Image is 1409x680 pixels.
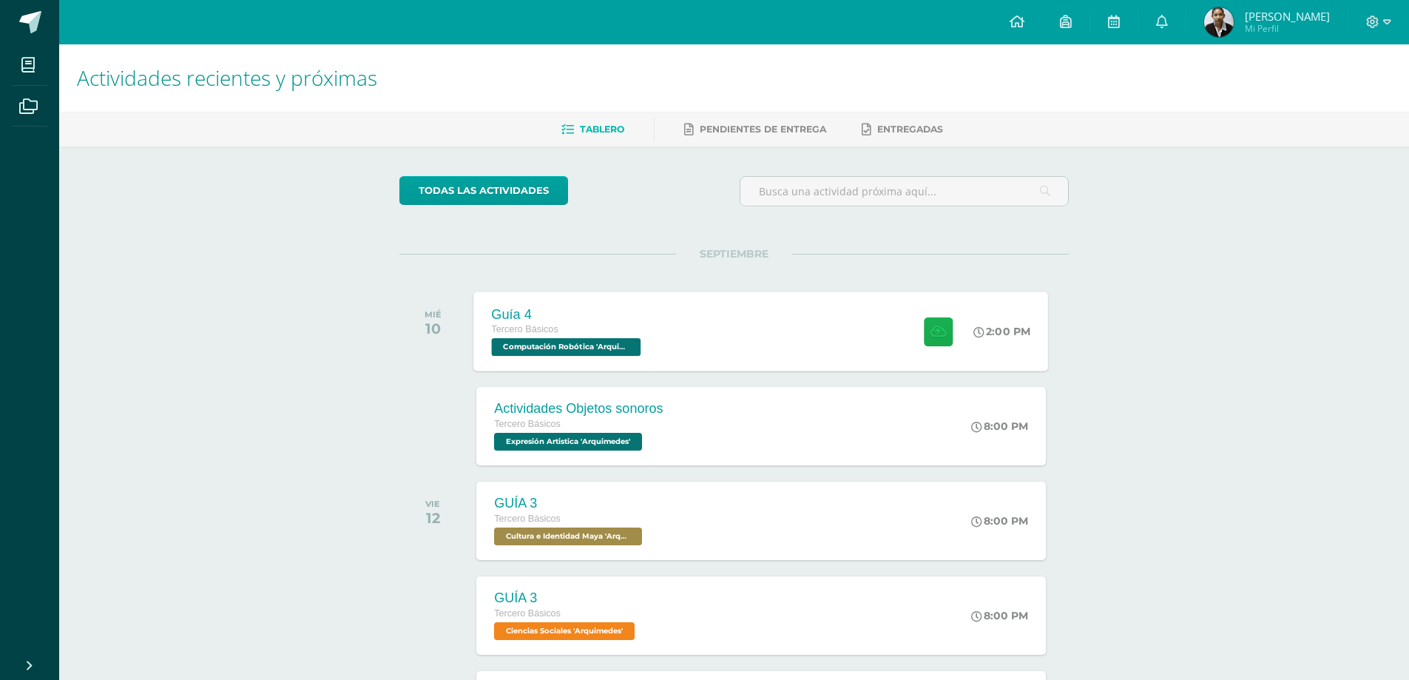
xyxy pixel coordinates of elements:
div: 12 [425,509,440,527]
span: Computación Robótica 'Arquimedes' [492,338,641,356]
a: Entregadas [862,118,943,141]
div: Guía 4 [492,306,645,322]
div: Actividades Objetos sonoros [494,401,663,417]
div: VIE [425,499,440,509]
span: Mi Perfil [1245,22,1330,35]
span: Entregadas [877,124,943,135]
div: 8:00 PM [971,514,1028,528]
span: Tablero [580,124,624,135]
span: Cultura e Identidad Maya 'Arquimedes' [494,528,642,545]
span: Expresión Artistica 'Arquimedes' [494,433,642,451]
a: todas las Actividades [399,176,568,205]
div: 8:00 PM [971,609,1028,622]
span: SEPTIEMBRE [676,247,792,260]
span: Pendientes de entrega [700,124,826,135]
span: Tercero Básicos [494,419,561,429]
span: Tercero Básicos [494,608,561,619]
span: Actividades recientes y próximas [77,64,377,92]
div: 8:00 PM [971,420,1028,433]
img: dbd96a2ba9ea15004af00e78bfbe6cb0.png [1204,7,1234,37]
span: [PERSON_NAME] [1245,9,1330,24]
a: Tablero [561,118,624,141]
div: GUÍA 3 [494,590,638,606]
span: Tercero Básicos [492,324,558,334]
a: Pendientes de entrega [684,118,826,141]
div: GUÍA 3 [494,496,646,511]
span: Ciencias Sociales 'Arquimedes' [494,622,635,640]
div: MIÉ [425,309,442,320]
span: Tercero Básicos [494,514,561,524]
input: Busca una actividad próxima aquí... [740,177,1068,206]
div: 2:00 PM [974,325,1031,338]
div: 10 [425,320,442,337]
